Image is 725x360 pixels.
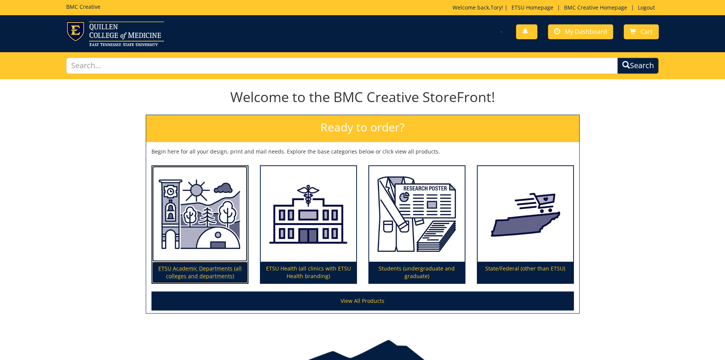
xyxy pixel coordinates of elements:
p: State/Federal (other than ETSU) [478,262,573,283]
h2: Ready to order? [146,115,579,142]
p: ETSU Academic Departments (all colleges and departments) [152,262,248,283]
a: View All Products [151,291,574,310]
input: Search... [66,58,618,74]
p: Begin here for all your design, print and mail needs. Explore the base categories below or click ... [151,148,574,155]
a: ETSU Health (all clinics with ETSU Health branding) [261,166,356,283]
img: ETSU Health (all clinics with ETSU Health branding) [261,166,356,262]
span: Cart [641,27,653,36]
a: ETSU Homepage [508,4,557,11]
h1: Welcome to the BMC Creative StoreFront! [146,90,580,105]
p: Welcome back, ! | | | [453,4,659,11]
a: Students (undergraduate and graduate) [369,166,465,283]
a: Tory [491,4,502,11]
h5: BMC Creative [66,4,100,10]
img: Students (undergraduate and graduate) [369,166,465,262]
a: My Dashboard [548,24,613,39]
span: My Dashboard [565,27,607,36]
a: ETSU Academic Departments (all colleges and departments) [152,166,248,283]
a: State/Federal (other than ETSU) [478,166,573,283]
p: Students (undergraduate and graduate) [369,262,465,283]
a: BMC Creative Homepage [560,4,631,11]
p: ETSU Health (all clinics with ETSU Health branding) [261,262,356,283]
img: State/Federal (other than ETSU) [478,166,573,262]
img: ETSU Academic Departments (all colleges and departments) [152,166,248,262]
a: Logout [634,4,659,11]
button: Search [617,58,659,74]
a: Cart [624,24,659,39]
img: ETSU logo [66,21,164,46]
